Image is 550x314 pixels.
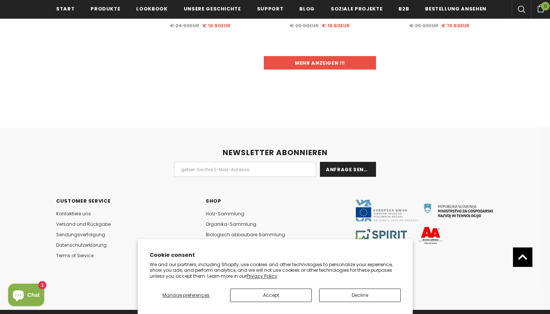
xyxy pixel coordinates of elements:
button: Decline [319,289,401,302]
a: Biologisch abbaubare Sammlung [206,230,285,240]
a: Organika-Sammlung [206,219,256,230]
span: Holz-Sammlung [206,210,244,217]
span: Support [257,5,284,12]
a: Javni Razpis [355,219,494,225]
span: Kontaktiere uns [56,210,91,217]
span: Customer Service [56,197,110,204]
a: Holz-Sammlung [206,209,244,219]
span: Soziale Projekte [331,5,382,12]
span: € 16.90EUR [202,22,230,29]
a: Sendungsverfolgung [56,230,105,240]
span: SHOP [206,197,221,204]
span: Datenschutzerklärung [56,242,107,248]
input: Email Address [174,162,316,177]
span: € 26.90EUR [290,22,319,29]
span: Versand und Rückgabe [56,221,111,227]
input: Anfrage senden [320,162,376,177]
p: We and our partners, including Shopify, use cookies and other technologies to personalize your ex... [150,262,401,279]
span: 0 [541,2,550,10]
span: Blog [299,5,315,12]
span: Lookbook [136,5,167,12]
a: Kontaktiere uns [56,209,91,219]
a: Datenschutzerklärung [56,240,107,250]
span: Biologisch abbaubare Sammlung [206,231,285,238]
img: Javni Razpis [355,200,494,244]
span: € 24.90EUR [170,22,199,29]
span: Bestellung ansehen [425,5,486,12]
a: Mehr anzeigen !!! [264,56,376,70]
h2: Cookie consent [150,251,401,259]
span: NEWSLETTER ABONNIEREN [223,147,328,158]
span: € 19.80EUR [441,22,470,29]
span: Terms of Service [56,252,94,259]
span: Manage preferences [162,292,210,298]
span: B2B [398,5,409,12]
span: € 26.90EUR [409,22,439,29]
button: Accept [230,289,312,302]
button: Manage preferences [150,289,223,302]
a: Versand und Rückgabe [56,219,111,230]
span: Sendungsverfolgung [56,231,105,238]
span: Start [56,5,74,12]
span: € 19.80EUR [322,22,350,29]
span: Produkte [91,5,120,12]
span: Unsere Geschichte [184,5,241,12]
span: Organika-Sammlung [206,221,256,227]
a: Privacy Policy [247,273,277,279]
a: 0 [531,3,550,12]
inbox-online-store-chat: Shopify online store chat [6,284,46,308]
a: Terms of Service [56,250,94,261]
